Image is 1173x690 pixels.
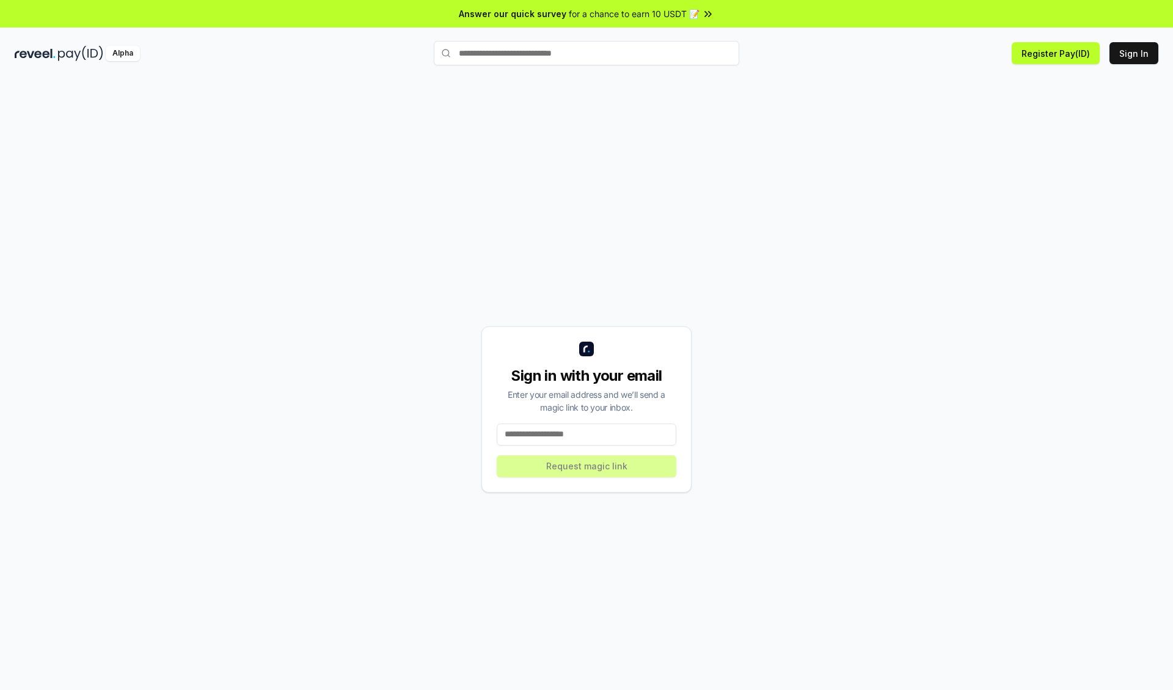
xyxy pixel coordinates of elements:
button: Sign In [1109,42,1158,64]
div: Alpha [106,46,140,61]
div: Sign in with your email [497,366,676,386]
span: Answer our quick survey [459,7,566,20]
img: pay_id [58,46,103,61]
button: Register Pay(ID) [1012,42,1100,64]
img: logo_small [579,342,594,356]
img: reveel_dark [15,46,56,61]
div: Enter your email address and we’ll send a magic link to your inbox. [497,388,676,414]
span: for a chance to earn 10 USDT 📝 [569,7,700,20]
